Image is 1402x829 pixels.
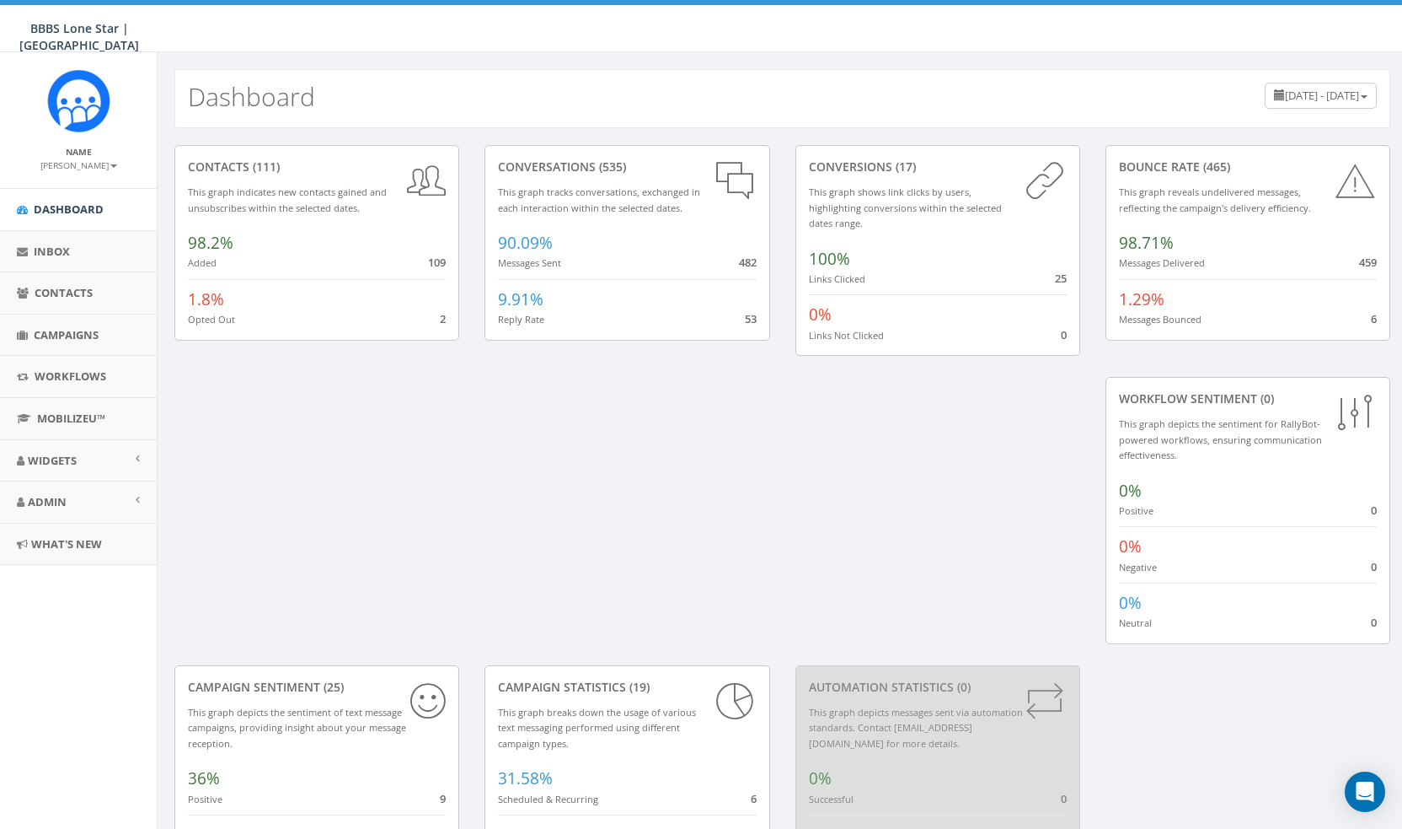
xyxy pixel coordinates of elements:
[1119,480,1142,502] span: 0%
[498,767,553,789] span: 31.58%
[1119,592,1142,614] span: 0%
[1119,417,1322,461] small: This graph depicts the sentiment for RallyBot-powered workflows, ensuring communication effective...
[809,793,854,805] small: Successful
[1119,390,1377,407] div: Workflow Sentiment
[188,706,406,750] small: This graph depicts the sentiment of text message campaigns, providing insight about your message ...
[1119,536,1142,557] span: 0%
[1371,311,1377,326] span: 6
[188,232,233,254] span: 98.2%
[1119,561,1157,573] small: Negative
[809,706,1023,750] small: This graph depicts messages sent via automation standards. Contact [EMAIL_ADDRESS][DOMAIN_NAME] f...
[188,313,235,326] small: Opted Out
[34,327,99,342] span: Campaigns
[498,706,696,750] small: This graph breaks down the usage of various text messaging performed using different campaign types.
[188,159,446,175] div: contacts
[809,767,832,789] span: 0%
[34,202,104,217] span: Dashboard
[1061,327,1067,342] span: 0
[28,494,67,509] span: Admin
[188,256,217,269] small: Added
[31,536,102,552] span: What's New
[40,157,117,172] a: [PERSON_NAME]
[28,453,77,468] span: Widgets
[1345,772,1385,812] div: Open Intercom Messenger
[188,793,222,805] small: Positive
[34,244,70,259] span: Inbox
[498,679,756,696] div: Campaign Statistics
[1371,615,1377,630] span: 0
[809,304,832,326] span: 0%
[47,69,110,132] img: Rally_Corp_Icon_1.png
[1200,159,1230,175] span: (465)
[739,255,757,270] span: 482
[954,679,971,695] span: (0)
[188,83,315,110] h2: Dashboard
[498,256,561,269] small: Messages Sent
[498,232,553,254] span: 90.09%
[1119,232,1174,254] span: 98.71%
[626,679,650,695] span: (19)
[892,159,916,175] span: (17)
[1119,313,1201,326] small: Messages Bounced
[809,272,865,285] small: Links Clicked
[1371,503,1377,518] span: 0
[35,369,106,384] span: Workflows
[19,20,139,53] span: BBBS Lone Star | [GEOGRAPHIC_DATA]
[745,311,757,326] span: 53
[809,159,1067,175] div: conversions
[428,255,446,270] span: 109
[66,146,92,158] small: Name
[188,679,446,696] div: Campaign Sentiment
[1061,791,1067,806] span: 0
[320,679,344,695] span: (25)
[1119,159,1377,175] div: Bounce Rate
[1119,616,1152,629] small: Neutral
[1371,559,1377,574] span: 0
[498,313,544,326] small: Reply Rate
[498,793,598,805] small: Scheduled & Recurring
[440,791,446,806] span: 9
[188,288,224,310] span: 1.8%
[751,791,757,806] span: 6
[188,767,220,789] span: 36%
[498,186,700,214] small: This graph tracks conversations, exchanged in each interaction within the selected dates.
[498,288,543,310] span: 9.91%
[1119,256,1205,269] small: Messages Delivered
[596,159,626,175] span: (535)
[809,679,1067,696] div: Automation Statistics
[809,186,1002,229] small: This graph shows link clicks by users, highlighting conversions within the selected dates range.
[1257,390,1274,406] span: (0)
[440,311,446,326] span: 2
[809,248,850,270] span: 100%
[1119,504,1153,517] small: Positive
[37,411,105,426] span: MobilizeU™
[498,159,756,175] div: conversations
[188,186,387,214] small: This graph indicates new contacts gained and unsubscribes within the selected dates.
[1359,255,1377,270] span: 459
[1119,288,1164,310] span: 1.29%
[1055,271,1067,286] span: 25
[1119,186,1311,214] small: This graph reveals undelivered messages, reflecting the campaign's delivery efficiency.
[40,159,117,171] small: [PERSON_NAME]
[809,329,884,342] small: Links Not Clicked
[35,285,93,300] span: Contacts
[249,159,280,175] span: (111)
[1285,88,1359,103] span: [DATE] - [DATE]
